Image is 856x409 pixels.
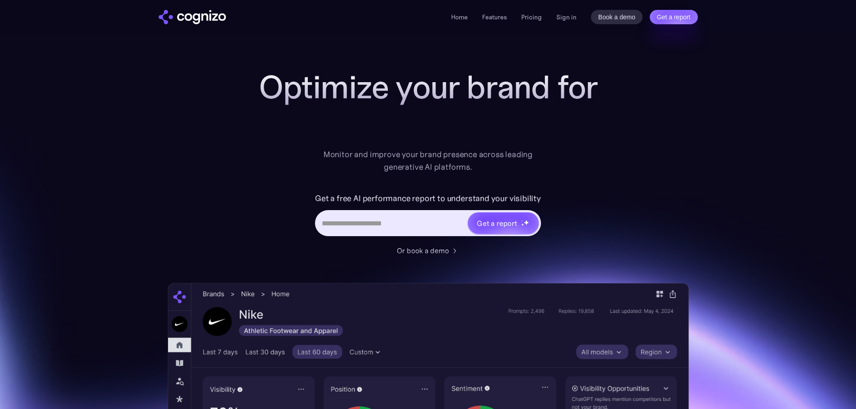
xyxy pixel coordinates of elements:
form: Hero URL Input Form [315,191,541,241]
img: cognizo logo [159,10,226,24]
img: star [521,223,524,226]
div: Monitor and improve your brand presence across leading generative AI platforms. [318,148,539,173]
a: Pricing [521,13,542,21]
a: home [159,10,226,24]
div: Or book a demo [397,245,449,256]
a: Or book a demo [397,245,460,256]
h1: Optimize your brand for [248,69,608,105]
a: Get a reportstarstarstar [467,211,540,235]
img: star [523,220,529,225]
div: Get a report [477,218,517,229]
a: Features [482,13,507,21]
a: Home [451,13,468,21]
a: Sign in [556,12,577,22]
a: Book a demo [591,10,643,24]
label: Get a free AI performance report to understand your visibility [315,191,541,206]
img: star [521,220,523,221]
a: Get a report [650,10,698,24]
